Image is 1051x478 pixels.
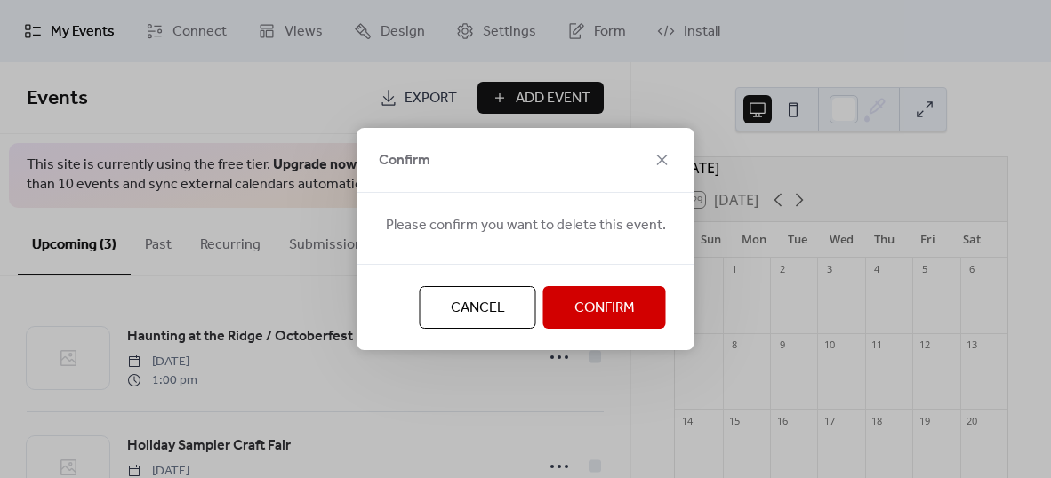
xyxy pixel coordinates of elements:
[386,215,666,236] span: Please confirm you want to delete this event.
[543,286,666,329] button: Confirm
[451,298,505,319] span: Cancel
[379,150,430,171] span: Confirm
[574,298,635,319] span: Confirm
[420,286,536,329] button: Cancel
